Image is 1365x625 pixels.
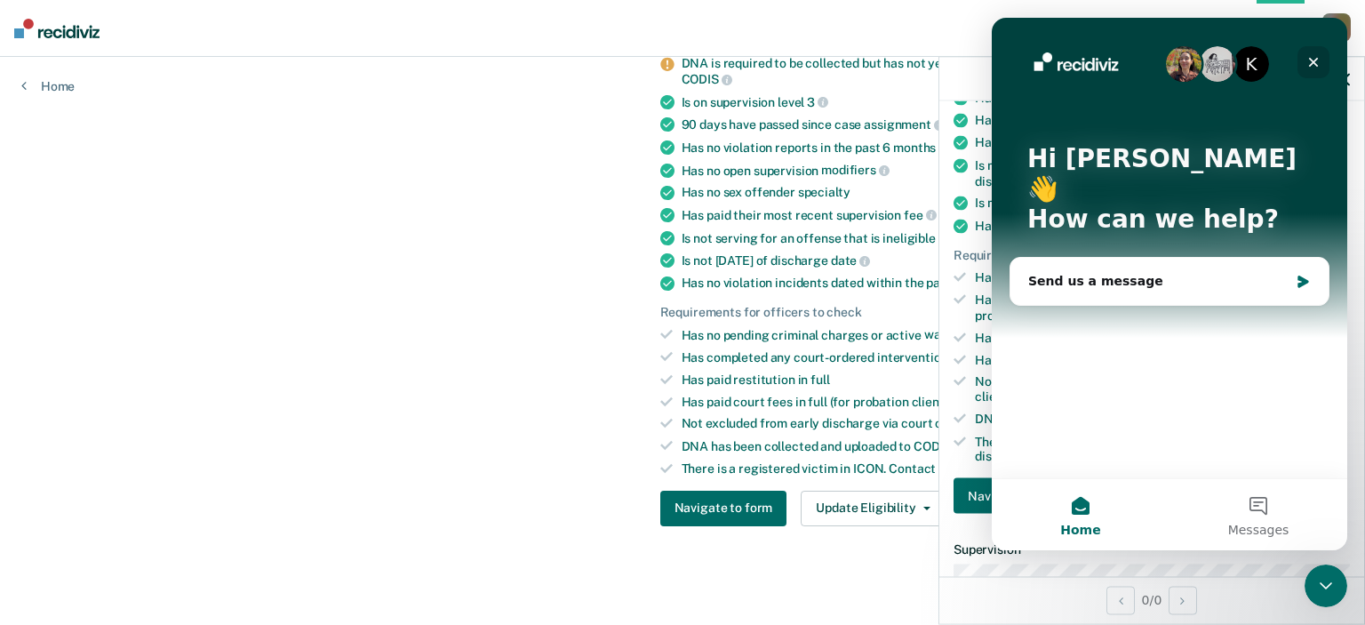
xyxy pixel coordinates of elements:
[954,478,1081,514] button: Navigate to form
[682,140,1159,156] div: Has no violation reports in the past 6
[682,276,1159,291] div: Has no violation incidents dated within the past 6
[975,411,1350,427] div: DNA has been collected and uploaded to CODIS if
[975,113,1350,128] div: Has no sex offender
[924,327,990,341] span: warrants
[682,207,1159,223] div: Has paid their most recent supervision
[660,305,1159,320] div: Requirements for officers to check
[975,352,1350,367] div: Has paid court fees in full (for probation
[1305,565,1347,607] iframe: Intercom live chat
[682,116,1159,132] div: 90 days have passed since case
[954,478,1088,514] a: Navigate to form link
[975,196,1350,212] div: Is not [DATE] of discharge
[682,252,1159,268] div: Is not [DATE] of discharge
[975,292,1350,323] div: Has completed any court-ordered interventions and/or
[807,95,828,109] span: 3
[904,208,936,222] span: fee
[682,438,1159,454] div: DNA has been collected and uploaded to CODIS if
[1322,13,1351,42] div: D N
[954,248,1350,263] div: Requirements for officers to check
[660,491,794,526] a: Navigate to form link
[975,158,1350,188] div: Is not serving for an offense that is ineligible for early
[954,542,1350,557] dt: Supervision
[14,19,100,38] img: Recidiviz
[682,416,1159,431] div: Not excluded from early discharge via court order (for probation clients
[975,449,1035,463] span: discharge.
[864,117,944,132] span: assignment
[992,18,1347,550] iframe: Intercom live chat
[1106,586,1135,614] button: Previous Opportunity
[660,491,787,526] button: Navigate to form
[939,576,1364,623] div: 0 / 0
[975,173,1046,188] span: discharge
[682,230,1159,246] div: Is not serving for an offense that is ineligible for early
[682,185,1159,200] div: Has no sex offender
[912,395,954,409] span: clients)
[975,308,1066,322] span: programming
[682,327,1159,343] div: Has no pending criminal charges or active
[821,163,890,177] span: modifiers
[21,78,75,94] a: Home
[893,140,949,155] span: months
[975,269,1350,285] div: Has no pending criminal charges or active
[1169,586,1197,614] button: Next Opportunity
[831,253,870,268] span: date
[682,56,1159,86] div: DNA is required to be collected but has not yet been successfully uploaded to CODIS
[810,373,829,387] span: full
[682,395,1159,410] div: Has paid court fees in full (for probation
[682,349,1159,365] div: Has completed any court-ordered interventions and/or
[975,219,1350,234] div: Has no violation incidents dated within the past 6
[682,94,1159,110] div: Is on supervision level
[975,330,1350,345] div: Has paid restitution in
[682,373,1159,388] div: Has paid restitution in
[975,135,1350,151] div: Has paid their most recent supervision
[798,185,850,199] span: specialty
[682,461,1159,477] div: There is a registered victim in ICON. Contact required before
[975,434,1350,464] div: There is a registered victim in ICON. Contact required before
[801,491,945,526] button: Update Eligibility
[975,374,1350,405] div: Not excluded from early discharge via court order (for probation clients
[682,163,1159,179] div: Has no open supervision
